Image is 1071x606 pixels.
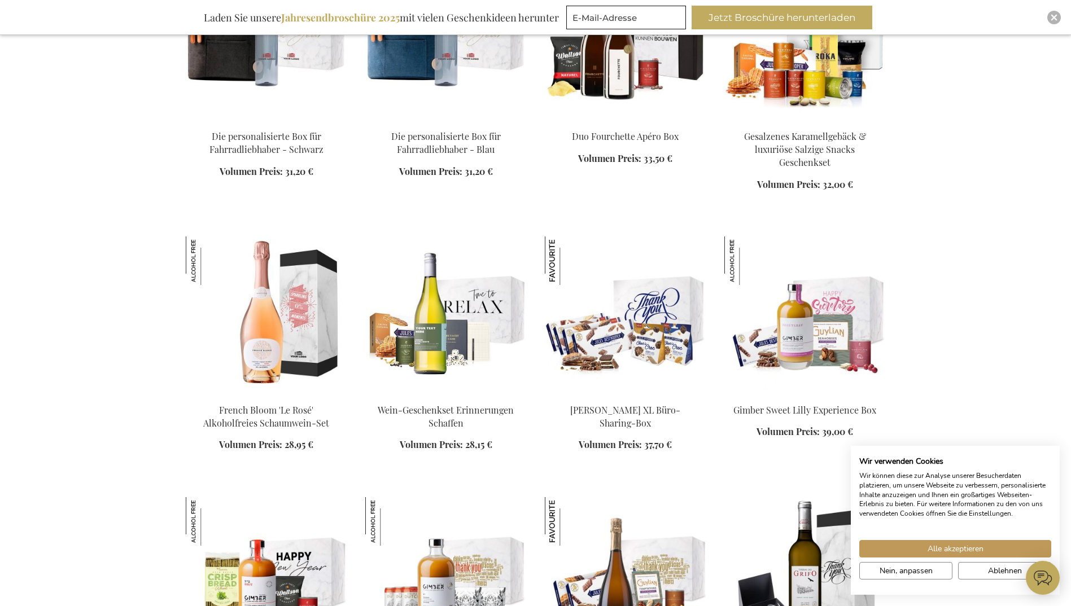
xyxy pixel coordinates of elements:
p: Wir können diese zur Analyse unserer Besucherdaten platzieren, um unsere Webseite zu verbessern, ... [859,471,1051,519]
a: Volumen Preis: 31,20 € [399,165,493,178]
form: marketing offers and promotions [566,6,689,33]
span: 32,00 € [823,178,853,190]
a: Volumen Preis: 39,00 € [757,425,853,438]
img: Personalised White Wine [365,236,527,394]
h2: Wir verwenden Cookies [859,456,1051,467]
span: 33,50 € [644,152,672,164]
img: Jules Destrooper XL Office Sharing Box [545,236,706,394]
img: Gimber Sweet Lilly Experience Box [724,236,773,285]
a: French Bloom 'Le Rosé' non-alcoholic Sparkling Set French Bloom 'Le Rosé' Alkoholfreies Schaumwe... [186,390,347,401]
a: Gimber Sweet Lilly Experience Box Gimber Sweet Lilly Experience Box [724,390,886,401]
div: Close [1047,11,1061,24]
span: Volumen Preis: [399,165,462,177]
span: Volumen Preis: [219,438,282,450]
a: Volumen Preis: 28,95 € [219,438,313,451]
img: French Bloom 'Le Rosé' Alkoholfreies Schaumwein-Set [186,236,234,285]
button: Jetzt Broschüre herunterladen [692,6,872,29]
b: Jahresendbroschüre 2025 [281,11,400,24]
a: Volumen Preis: 33,50 € [578,152,672,165]
a: Duo Fourchette Apéro Box [545,116,706,127]
a: The Personalized Bike Lovers Box - Blue [365,116,527,127]
a: French Bloom 'Le Rosé' Alkoholfreies Schaumwein-Set [203,404,329,429]
span: 37,70 € [644,438,672,450]
span: Volumen Preis: [220,165,283,177]
span: 28,15 € [465,438,492,450]
span: Volumen Preis: [400,438,463,450]
a: Volumen Preis: 37,70 € [579,438,672,451]
span: 39,00 € [822,425,853,437]
a: Jules Destrooper XL Office Sharing Box Jules Destrooper XL Büro-Sharing-Box [545,390,706,401]
img: Close [1051,14,1057,21]
button: Alle verweigern cookies [958,562,1051,579]
input: E-Mail-Adresse [566,6,686,29]
img: Gimber Perfect Serve Box [365,497,414,546]
a: Gimber Sweet Lilly Experience Box [733,404,876,416]
span: 31,20 € [465,165,493,177]
a: Wein-Geschenkset Erinnerungen Schaffen [378,404,514,429]
span: Nein, anpassen [880,565,933,577]
button: cookie Einstellungen anpassen [859,562,952,579]
span: 31,20 € [285,165,313,177]
button: Akzeptieren Sie alle cookies [859,540,1051,557]
a: The Personalized Bike Lovers Box - Black [186,116,347,127]
img: Gimber Brut Apéro Box [186,497,234,546]
a: Volumen Preis: 28,15 € [400,438,492,451]
span: Volumen Preis: [578,152,641,164]
span: Alle akzeptieren [928,543,983,555]
span: 28,95 € [285,438,313,450]
a: Die personalisierte Box für Fahrradliebhaber - Schwarz [209,130,324,155]
img: Prickelnd-süße Verführung Set [545,497,593,546]
span: Ablehnen [988,565,1022,577]
a: Volumen Preis: 31,20 € [220,165,313,178]
span: Volumen Preis: [757,425,820,437]
a: Gesalzenes Karamellgebäck & luxuriöse Salzige Snacks Geschenkset [744,130,866,168]
a: Volumen Preis: 32,00 € [757,178,853,191]
img: Gimber Sweet Lilly Experience Box [724,236,886,394]
div: Laden Sie unsere mit vielen Geschenkideen herunter [199,6,564,29]
a: Personalised White Wine [365,390,527,401]
span: Volumen Preis: [579,438,642,450]
iframe: belco-activator-frame [1026,561,1060,595]
span: Volumen Preis: [757,178,820,190]
a: Salted Caramel Biscuits & Luxury Salty Snacks Gift Set [724,116,886,127]
img: French Bloom 'Le Rosé' non-alcoholic Sparkling Set [186,236,347,394]
a: Duo Fourchette Apéro Box [572,130,679,142]
img: Jules Destrooper XL Büro-Sharing-Box [545,236,593,285]
a: Die personalisierte Box für Fahrradliebhaber - Blau [391,130,501,155]
a: [PERSON_NAME] XL Büro-Sharing-Box [570,404,680,429]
